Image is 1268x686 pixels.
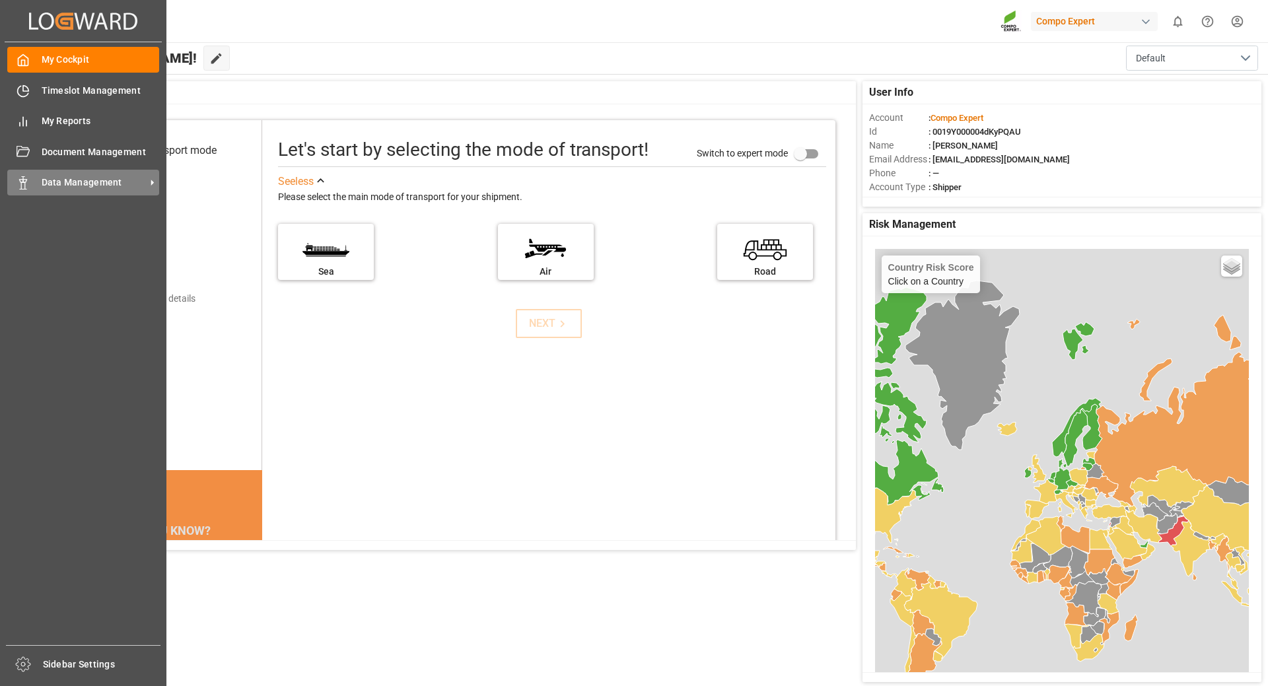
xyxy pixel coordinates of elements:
[42,145,160,159] span: Document Management
[7,47,159,73] a: My Cockpit
[1163,7,1193,36] button: show 0 new notifications
[1001,10,1022,33] img: Screenshot%202023-09-29%20at%2010.02.21.png_1712312052.png
[869,217,956,232] span: Risk Management
[929,154,1070,164] span: : [EMAIL_ADDRESS][DOMAIN_NAME]
[278,189,826,205] div: Please select the main mode of transport for your shipment.
[278,136,649,164] div: Let's start by selecting the mode of transport!
[869,85,913,100] span: User Info
[929,113,983,123] span: :
[869,180,929,194] span: Account Type
[42,114,160,128] span: My Reports
[1031,12,1158,31] div: Compo Expert
[869,166,929,180] span: Phone
[1221,256,1242,277] a: Layers
[931,113,983,123] span: Compo Expert
[1031,9,1163,34] button: Compo Expert
[505,265,587,279] div: Air
[71,516,262,544] div: DID YOU KNOW?
[1126,46,1258,71] button: open menu
[697,147,788,158] span: Switch to expert mode
[1193,7,1222,36] button: Help Center
[42,84,160,98] span: Timeslot Management
[285,265,367,279] div: Sea
[43,658,161,671] span: Sidebar Settings
[929,141,998,151] span: : [PERSON_NAME]
[888,262,974,273] h4: Country Risk Score
[869,125,929,139] span: Id
[529,316,569,331] div: NEXT
[869,111,929,125] span: Account
[516,309,582,338] button: NEXT
[929,168,939,178] span: : —
[869,139,929,153] span: Name
[7,77,159,103] a: Timeslot Management
[888,262,974,287] div: Click on a Country
[929,182,962,192] span: : Shipper
[42,53,160,67] span: My Cockpit
[42,176,146,189] span: Data Management
[724,265,806,279] div: Road
[1136,51,1166,65] span: Default
[55,46,197,71] span: Hello [PERSON_NAME]!
[929,127,1021,137] span: : 0019Y000004dKyPQAU
[278,174,314,189] div: See less
[869,153,929,166] span: Email Address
